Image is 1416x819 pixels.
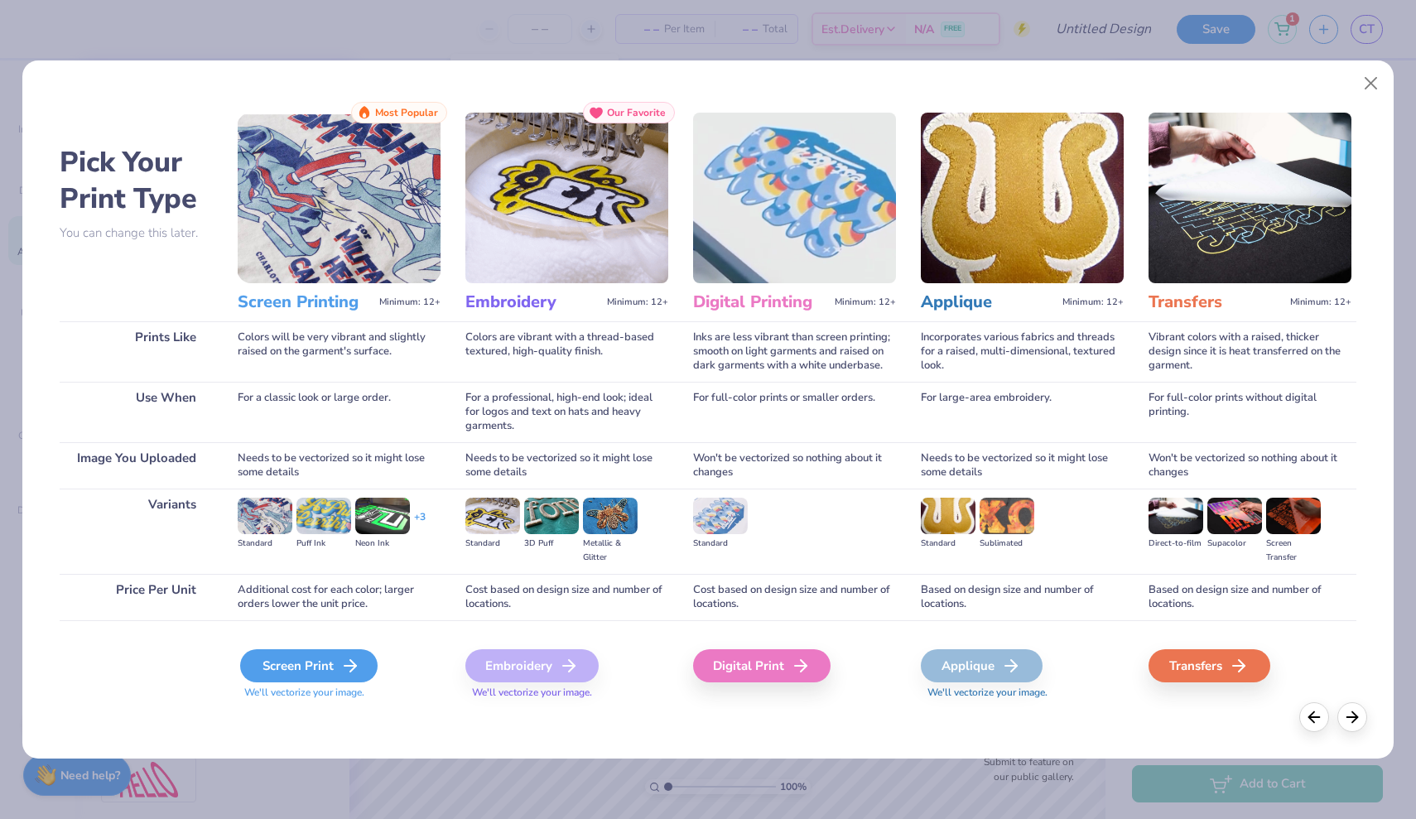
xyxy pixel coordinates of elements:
img: Supacolor [1207,498,1262,534]
img: Sublimated [980,498,1034,534]
span: Minimum: 12+ [835,296,896,308]
div: Won't be vectorized so nothing about it changes [693,442,896,489]
div: Screen Transfer [1266,537,1321,565]
span: Minimum: 12+ [1062,296,1124,308]
span: We'll vectorize your image. [921,686,1124,700]
span: Minimum: 12+ [1290,296,1351,308]
button: Close [1356,68,1387,99]
img: 3D Puff [524,498,579,534]
img: Direct-to-film [1149,498,1203,534]
div: Transfers [1149,649,1270,682]
div: Standard [238,537,292,551]
span: We'll vectorize your image. [465,686,668,700]
span: Minimum: 12+ [379,296,441,308]
div: Additional cost for each color; larger orders lower the unit price. [238,574,441,620]
div: Variants [60,489,213,574]
div: Neon Ink [355,537,410,551]
div: Needs to be vectorized so it might lose some details [465,442,668,489]
img: Screen Printing [238,113,441,283]
h2: Pick Your Print Type [60,144,213,217]
img: Transfers [1149,113,1351,283]
div: Screen Print [240,649,378,682]
div: Won't be vectorized so nothing about it changes [1149,442,1351,489]
div: Supacolor [1207,537,1262,551]
div: + 3 [414,510,426,538]
div: Cost based on design size and number of locations. [465,574,668,620]
img: Standard [921,498,975,534]
h3: Transfers [1149,291,1284,313]
span: We'll vectorize your image. [238,686,441,700]
div: Digital Print [693,649,831,682]
div: Use When [60,382,213,442]
img: Applique [921,113,1124,283]
div: Vibrant colors with a raised, thicker design since it is heat transferred on the garment. [1149,321,1351,382]
div: Colors will be very vibrant and slightly raised on the garment's surface. [238,321,441,382]
div: Metallic & Glitter [583,537,638,565]
img: Standard [465,498,520,534]
div: For a classic look or large order. [238,382,441,442]
div: Based on design size and number of locations. [1149,574,1351,620]
div: For full-color prints without digital printing. [1149,382,1351,442]
div: Cost based on design size and number of locations. [693,574,896,620]
div: Inks are less vibrant than screen printing; smooth on light garments and raised on dark garments ... [693,321,896,382]
div: For a professional, high-end look; ideal for logos and text on hats and heavy garments. [465,382,668,442]
div: Standard [465,537,520,551]
h3: Embroidery [465,291,600,313]
img: Neon Ink [355,498,410,534]
div: Sublimated [980,537,1034,551]
p: You can change this later. [60,226,213,240]
div: Based on design size and number of locations. [921,574,1124,620]
div: Price Per Unit [60,574,213,620]
img: Standard [693,498,748,534]
div: Puff Ink [296,537,351,551]
img: Digital Printing [693,113,896,283]
div: Needs to be vectorized so it might lose some details [921,442,1124,489]
div: Standard [921,537,975,551]
div: Applique [921,649,1043,682]
img: Screen Transfer [1266,498,1321,534]
span: Minimum: 12+ [607,296,668,308]
img: Puff Ink [296,498,351,534]
div: 3D Puff [524,537,579,551]
h3: Screen Printing [238,291,373,313]
h3: Digital Printing [693,291,828,313]
div: Prints Like [60,321,213,382]
div: Colors are vibrant with a thread-based textured, high-quality finish. [465,321,668,382]
span: Our Favorite [607,107,666,118]
div: For large-area embroidery. [921,382,1124,442]
img: Metallic & Glitter [583,498,638,534]
div: Standard [693,537,748,551]
div: Direct-to-film [1149,537,1203,551]
div: Needs to be vectorized so it might lose some details [238,442,441,489]
div: For full-color prints or smaller orders. [693,382,896,442]
span: Most Popular [375,107,438,118]
h3: Applique [921,291,1056,313]
img: Embroidery [465,113,668,283]
div: Embroidery [465,649,599,682]
div: Image You Uploaded [60,442,213,489]
img: Standard [238,498,292,534]
div: Incorporates various fabrics and threads for a raised, multi-dimensional, textured look. [921,321,1124,382]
